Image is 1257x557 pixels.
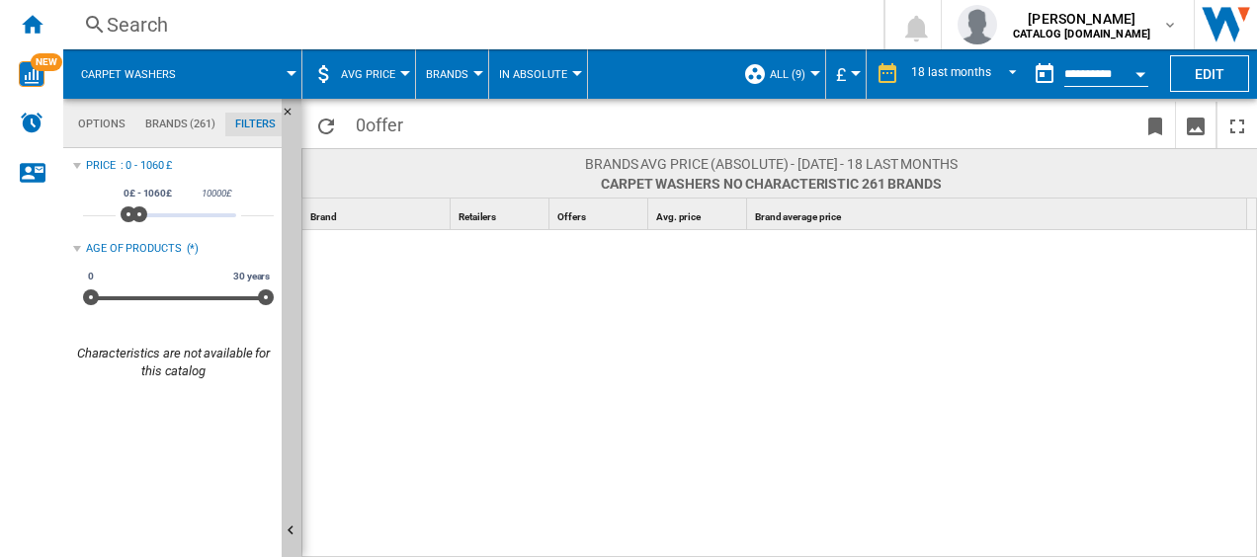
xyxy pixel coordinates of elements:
span: Carpet washers [81,68,176,81]
span: Carpet washers No characteristic 261 brands [585,174,958,194]
button: Download as image [1176,102,1215,148]
button: AVG Price [341,49,405,99]
div: ALL (9) [743,49,815,99]
span: Brand [310,211,337,222]
button: Reload [306,102,346,148]
button: ALL (9) [770,49,815,99]
md-tab-item: Brands (261) [135,113,225,136]
span: Brands AVG price (absolute) - [DATE] - 18 last months [585,154,958,174]
span: Avg. price [656,211,701,222]
button: Hide [282,99,305,134]
span: 0£ - 1060£ [121,186,175,201]
span: AVG Price [341,68,395,81]
div: Avg. price Sort None [652,199,746,229]
md-menu: Currency [826,49,867,99]
div: Price [86,158,116,174]
span: £ [836,64,846,85]
div: Sort None [751,199,1247,229]
img: alerts-logo.svg [20,111,43,134]
span: 0 [346,102,412,143]
img: wise-card.svg [19,61,44,87]
span: ALL (9) [770,68,805,81]
md-select: REPORTS.WIZARD.STEPS.REPORT.STEPS.REPORT_OPTIONS.PERIOD: 18 last months [909,58,1025,91]
b: CATALOG [DOMAIN_NAME] [1013,28,1150,40]
button: Carpet washers [81,49,196,99]
button: Bookmark this report [1135,102,1175,148]
img: profile.jpg [958,5,997,44]
span: [PERSON_NAME] [1013,9,1150,29]
button: Maximize [1217,102,1257,148]
div: 18 last months [911,65,991,79]
button: Edit [1170,55,1249,92]
div: Brand Sort None [306,199,450,229]
md-tab-item: Filters [225,113,286,136]
div: Sort None [455,199,548,229]
span: offer [366,115,403,135]
span: Brands [426,68,468,81]
button: In Absolute [499,49,577,99]
div: AVG Price [312,49,405,99]
span: NEW [31,53,62,71]
button: Open calendar [1123,53,1158,89]
span: 0 [85,269,97,284]
button: £ [836,49,856,99]
span: Retailers [459,211,496,222]
span: In Absolute [499,68,567,81]
div: Age of products [86,241,182,257]
span: Offers [557,211,585,222]
md-tab-item: Options [68,113,135,136]
span: 30 years [230,269,273,284]
button: md-calendar [1025,54,1064,94]
div: : 0 - 1060 £ [121,158,274,174]
div: Sort None [553,199,647,229]
div: Search [107,11,832,39]
button: Brands [426,49,478,99]
div: Sort None [306,199,450,229]
div: Sort None [652,199,746,229]
div: Characteristics are not available for this catalog [73,345,274,380]
div: Offers Sort None [553,199,647,229]
div: Carpet washers [73,49,292,99]
div: Retailers Sort None [455,199,548,229]
span: Brand average price [755,211,841,222]
span: 10000£ [199,186,234,201]
div: Brand average price Sort None [751,199,1247,229]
